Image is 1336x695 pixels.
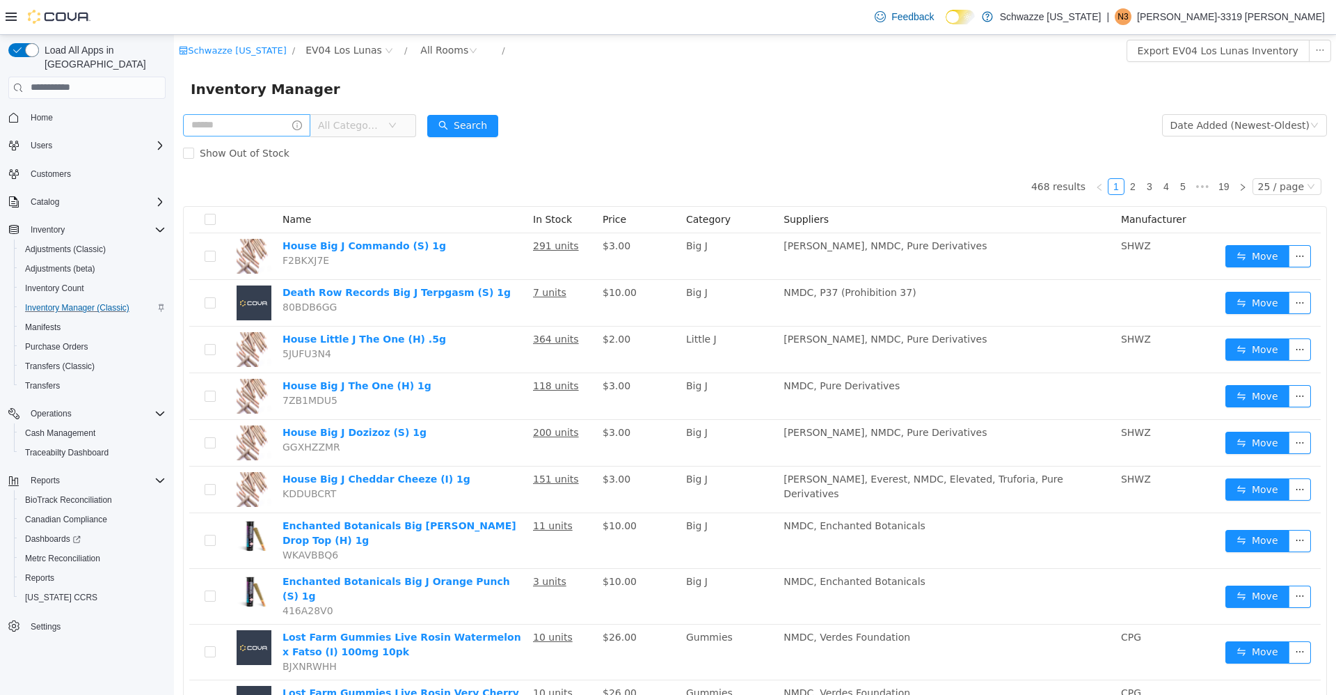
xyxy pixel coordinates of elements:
[1001,143,1017,160] li: 5
[14,529,171,549] a: Dashboards
[14,240,171,259] button: Adjustments (Classic)
[14,357,171,376] button: Transfers (Classic)
[109,407,166,418] span: GGXHZZMR
[429,392,456,403] span: $3.00
[19,280,166,297] span: Inventory Count
[5,10,113,21] a: icon: shopSchwazze [US_STATE]
[19,444,114,461] a: Traceabilty Dashboard
[14,549,171,568] button: Metrc Reconciliation
[14,279,171,298] button: Inventory Count
[1065,148,1073,157] i: icon: right
[25,137,58,154] button: Users
[31,169,71,180] span: Customers
[14,423,171,443] button: Cash Management
[253,80,324,102] button: icon: searchSearch
[132,8,208,23] span: EV04 Los Lunas
[25,618,66,635] a: Settings
[19,425,166,442] span: Cash Management
[1133,148,1141,157] i: icon: down
[359,392,405,403] u: 200 units
[14,490,171,510] button: BioTrack Reconciliation
[429,597,463,608] span: $26.00
[1051,350,1115,373] button: icon: swapMove
[19,299,166,316] span: Inventory Manager (Classic)
[19,338,94,355] a: Purchase Orders
[947,439,977,450] span: SHWZ
[63,344,97,379] img: House Big J The One (H) 1g hero shot
[25,194,166,210] span: Catalog
[996,80,1136,101] div: Date Added (Newest-Oldest)
[31,408,72,419] span: Operations
[359,179,398,190] span: In Stock
[31,224,65,235] span: Inventory
[63,251,97,286] img: Death Row Records Big J Terpgasm (S) 1g placeholder
[1115,607,1137,629] button: icon: ellipsis
[31,475,60,486] span: Reports
[31,621,61,632] span: Settings
[985,144,1000,159] a: 4
[109,299,272,310] a: House Little J The One (H) .5g
[891,10,934,24] span: Feedback
[951,144,967,159] a: 2
[429,541,463,552] span: $10.00
[921,148,930,157] i: icon: left
[3,192,171,212] button: Catalog
[917,143,934,160] li: Previous Page
[19,492,118,508] a: BioTrack Reconciliation
[610,485,751,497] span: NMDC, Enchanted Botanicals
[230,10,233,21] span: /
[3,616,171,636] button: Settings
[610,345,726,357] span: NMDC, Pure Derivatives
[1051,304,1115,326] button: icon: swapMove
[507,245,604,292] td: Big J
[246,5,294,26] div: All Rooms
[1051,444,1115,466] button: icon: swapMove
[3,136,171,155] button: Users
[19,589,103,606] a: [US_STATE] CCRS
[14,259,171,279] button: Adjustments (beta)
[109,392,253,403] a: House Big J Dozizoz (S) 1g
[14,510,171,529] button: Canadian Compliance
[25,244,106,255] span: Adjustments (Classic)
[144,84,207,97] span: All Categories
[25,166,77,182] a: Customers
[25,361,95,372] span: Transfers (Classic)
[25,472,166,489] span: Reports
[507,385,604,432] td: Big J
[25,322,61,333] span: Manifests
[19,492,166,508] span: BioTrack Reconciliation
[25,553,100,564] span: Metrc Reconciliation
[25,592,97,603] span: [US_STATE] CCRS
[109,570,159,581] span: 416A28V0
[429,179,452,190] span: Price
[31,196,59,208] span: Catalog
[3,107,171,127] button: Home
[429,485,463,497] span: $10.00
[63,595,97,630] img: Lost Farm Gummies Live Rosin Watermelon x Fatso (I) 100mg 10pk placeholder
[19,550,106,567] a: Metrc Reconciliation
[3,220,171,240] button: Inventory
[935,144,950,159] a: 1
[857,143,912,160] li: 468 results
[19,358,100,375] a: Transfers (Classic)
[947,205,977,217] span: SHWZ
[359,252,392,263] u: 7 units
[1118,8,1128,25] span: N3
[8,102,166,673] nav: Complex example
[63,484,97,519] img: Enchanted Botanicals Big J Blue Drop Top (H) 1g hero shot
[1115,8,1131,25] div: Noe-3319 Gonzales
[1051,607,1115,629] button: icon: swapMove
[214,86,223,96] i: icon: down
[19,550,166,567] span: Metrc Reconciliation
[359,299,405,310] u: 364 units
[109,541,336,567] a: Enchanted Botanicals Big J Orange Punch (S) 1g
[1115,350,1137,373] button: icon: ellipsis
[19,260,166,277] span: Adjustments (beta)
[109,205,272,217] a: House Big J Commando (S) 1g
[25,137,166,154] span: Users
[429,299,456,310] span: $2.00
[39,43,166,71] span: Load All Apps in [GEOGRAPHIC_DATA]
[19,570,166,586] span: Reports
[25,221,70,238] button: Inventory
[869,3,939,31] a: Feedback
